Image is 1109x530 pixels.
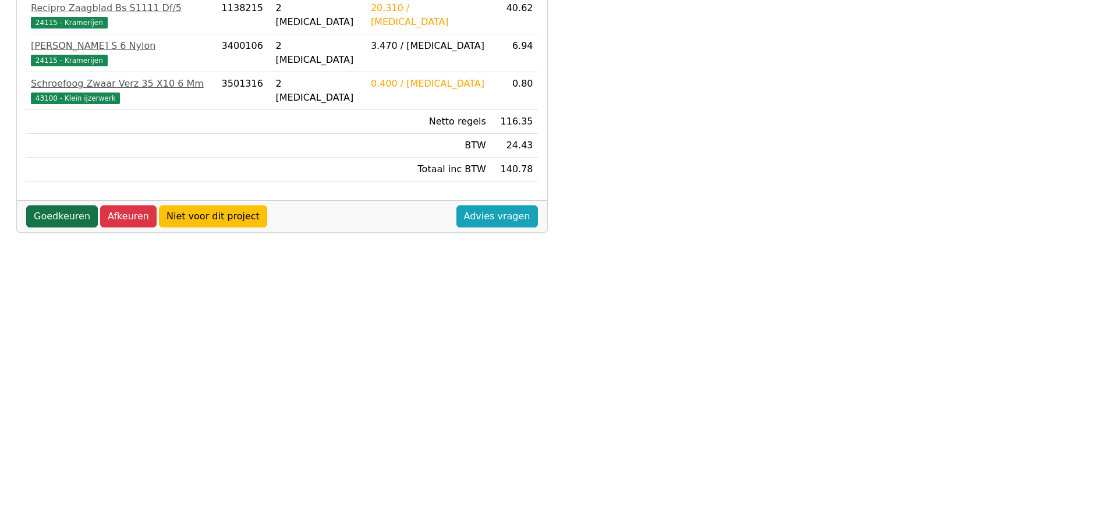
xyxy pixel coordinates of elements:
[371,1,486,29] div: 20.310 / [MEDICAL_DATA]
[217,72,271,110] td: 3501316
[491,34,538,72] td: 6.94
[31,77,212,105] a: Schroefoog Zwaar Verz 35 X10 6 Mm43100 - Klein ijzerwerk
[491,134,538,158] td: 24.43
[31,1,212,29] a: Recipro Zaagblad Bs S1111 Df/524115 - Kramerijen
[491,110,538,134] td: 116.35
[371,39,486,53] div: 3.470 / [MEDICAL_DATA]
[31,1,212,15] div: Recipro Zaagblad Bs S1111 Df/5
[26,205,98,227] a: Goedkeuren
[371,77,486,91] div: 0.400 / [MEDICAL_DATA]
[366,110,491,134] td: Netto regels
[217,34,271,72] td: 3400106
[456,205,538,227] a: Advies vragen
[491,158,538,182] td: 140.78
[366,158,491,182] td: Totaal inc BTW
[366,134,491,158] td: BTW
[31,17,108,29] span: 24115 - Kramerijen
[31,55,108,66] span: 24115 - Kramerijen
[275,1,361,29] div: 2 [MEDICAL_DATA]
[159,205,267,227] a: Niet voor dit project
[275,77,361,105] div: 2 [MEDICAL_DATA]
[31,39,212,67] a: [PERSON_NAME] S 6 Nylon24115 - Kramerijen
[491,72,538,110] td: 0.80
[100,205,157,227] a: Afkeuren
[275,39,361,67] div: 2 [MEDICAL_DATA]
[31,93,120,104] span: 43100 - Klein ijzerwerk
[31,39,212,53] div: [PERSON_NAME] S 6 Nylon
[31,77,212,91] div: Schroefoog Zwaar Verz 35 X10 6 Mm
